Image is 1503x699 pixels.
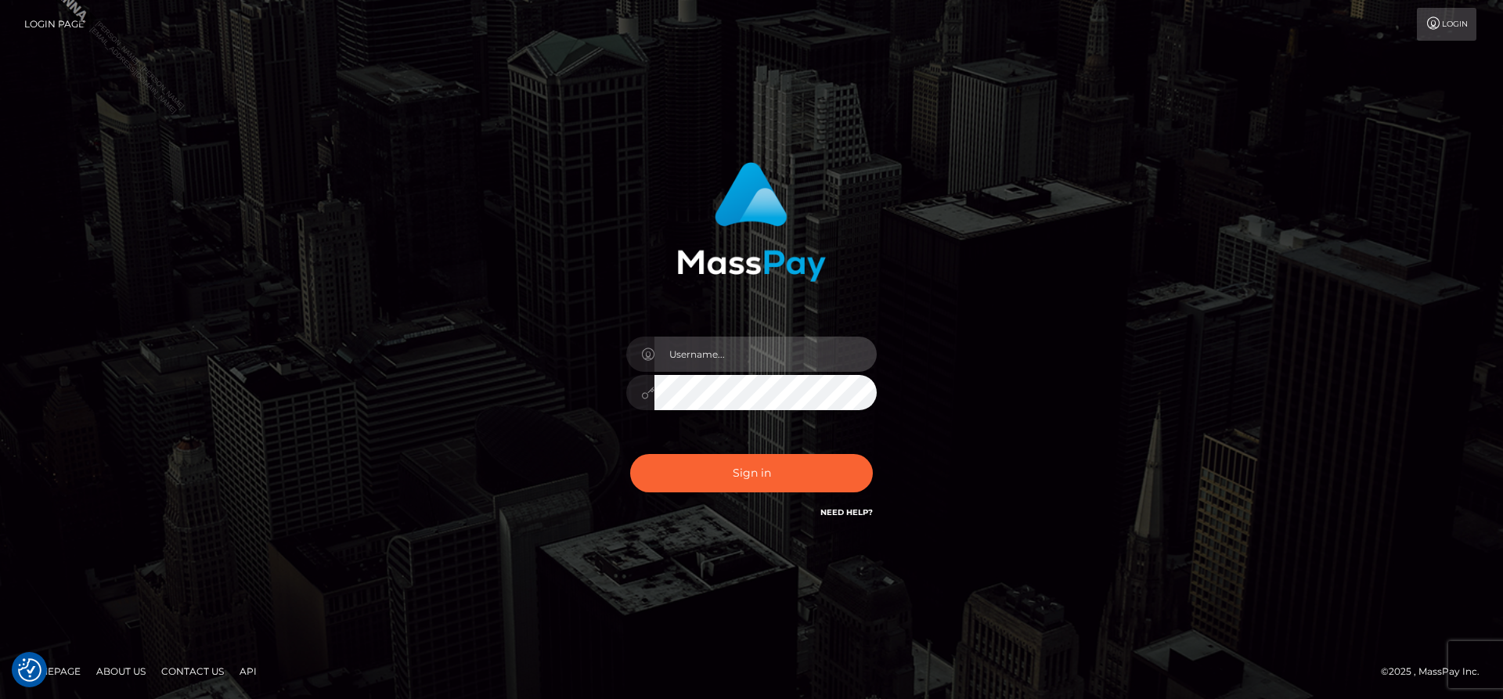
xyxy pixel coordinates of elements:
[17,659,87,683] a: Homepage
[18,658,41,682] button: Consent Preferences
[1381,663,1491,680] div: © 2025 , MassPay Inc.
[90,659,152,683] a: About Us
[654,337,877,372] input: Username...
[24,8,85,41] a: Login Page
[1417,8,1476,41] a: Login
[630,454,873,492] button: Sign in
[155,659,230,683] a: Contact Us
[677,162,826,282] img: MassPay Login
[18,658,41,682] img: Revisit consent button
[820,507,873,517] a: Need Help?
[233,659,263,683] a: API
